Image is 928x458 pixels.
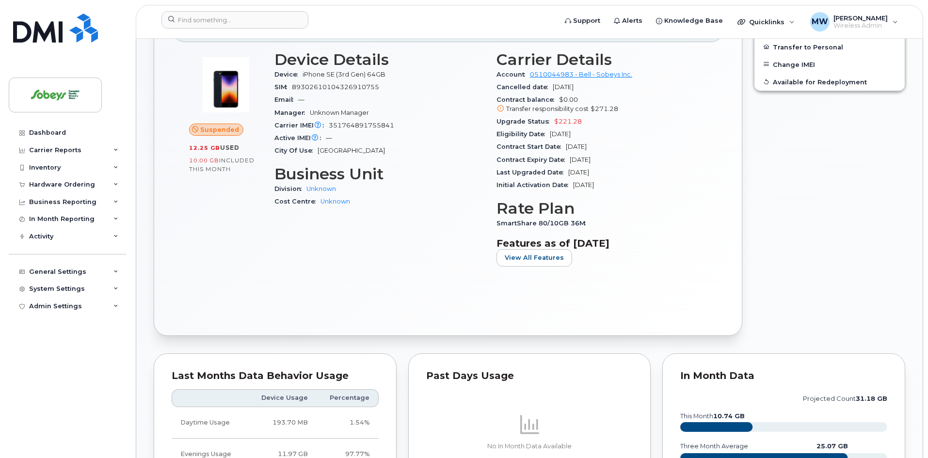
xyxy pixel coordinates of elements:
tspan: 10.74 GB [713,412,745,420]
span: Knowledge Base [664,16,723,26]
a: Support [558,11,607,31]
span: Suspended [200,125,239,134]
span: $271.28 [591,105,618,112]
span: Alerts [622,16,642,26]
span: Quicklinks [749,18,784,26]
span: iPhone SE (3rd Gen) 64GB [303,71,385,78]
h3: Device Details [274,51,485,68]
span: SmartShare 80/10GB 36M [496,220,591,227]
button: View All Features [496,249,572,267]
span: City Of Use [274,147,318,154]
h3: Business Unit [274,165,485,183]
span: [DATE] [570,156,591,163]
span: $0.00 [496,96,707,113]
span: View All Features [505,253,564,262]
span: Last Upgraded Date [496,169,568,176]
span: [DATE] [553,83,574,91]
span: SIM [274,83,292,91]
td: Daytime Usage [172,407,248,439]
span: Wireless Admin [833,22,888,30]
span: MW [812,16,828,28]
div: Past Days Usage [426,371,633,381]
span: Support [573,16,600,26]
div: Matthew Whittle [803,12,905,32]
span: Carrier IMEI [274,122,329,129]
span: [DATE] [573,181,594,189]
td: 193.70 MB [248,407,317,439]
img: image20231002-3703462-1angbar.jpeg [197,56,255,114]
span: 351764891755841 [329,122,394,129]
span: [DATE] [568,169,589,176]
span: — [326,134,332,142]
p: No In Month Data Available [426,442,633,451]
div: In Month Data [680,371,887,381]
span: used [220,144,240,151]
span: Transfer responsibility cost [506,105,589,112]
span: 89302610104326910755 [292,83,379,91]
span: [DATE] [566,143,587,150]
a: Knowledge Base [649,11,730,31]
span: Division [274,185,306,192]
span: Upgrade Status [496,118,554,125]
a: Unknown [320,198,350,205]
text: 25.07 GB [816,442,848,450]
span: Eligibility Date [496,130,550,138]
span: Email [274,96,298,103]
div: Last Months Data Behavior Usage [172,371,379,381]
button: Available for Redeployment [754,73,905,91]
span: 12.25 GB [189,144,220,151]
span: $221.28 [554,118,582,125]
span: included this month [189,157,255,173]
a: 0510044983 - Bell - Sobeys Inc. [530,71,632,78]
h3: Rate Plan [496,200,707,217]
text: three month average [680,442,748,450]
span: Contract balance [496,96,559,103]
span: Device [274,71,303,78]
span: [PERSON_NAME] [833,14,888,22]
text: this month [680,412,745,420]
span: Cancelled date [496,83,553,91]
span: [DATE] [550,130,571,138]
input: Find something... [161,11,308,29]
span: Active IMEI [274,134,326,142]
span: [GEOGRAPHIC_DATA] [318,147,385,154]
tspan: 31.18 GB [856,395,887,402]
span: — [298,96,304,103]
a: Alerts [607,11,649,31]
span: Contract Expiry Date [496,156,570,163]
td: 1.54% [317,407,379,439]
button: Change IMEI [754,56,905,73]
h3: Carrier Details [496,51,707,68]
text: projected count [803,395,887,402]
span: Available for Redeployment [773,78,867,85]
span: Account [496,71,530,78]
span: Cost Centre [274,198,320,205]
h3: Features as of [DATE] [496,237,707,249]
span: Contract Start Date [496,143,566,150]
a: Unknown [306,185,336,192]
span: Initial Activation Date [496,181,573,189]
div: Quicklinks [731,12,801,32]
th: Device Usage [248,389,317,407]
button: Transfer to Personal [754,38,905,56]
th: Percentage [317,389,379,407]
span: Unknown Manager [310,109,369,116]
span: Manager [274,109,310,116]
span: 10.00 GB [189,157,219,164]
